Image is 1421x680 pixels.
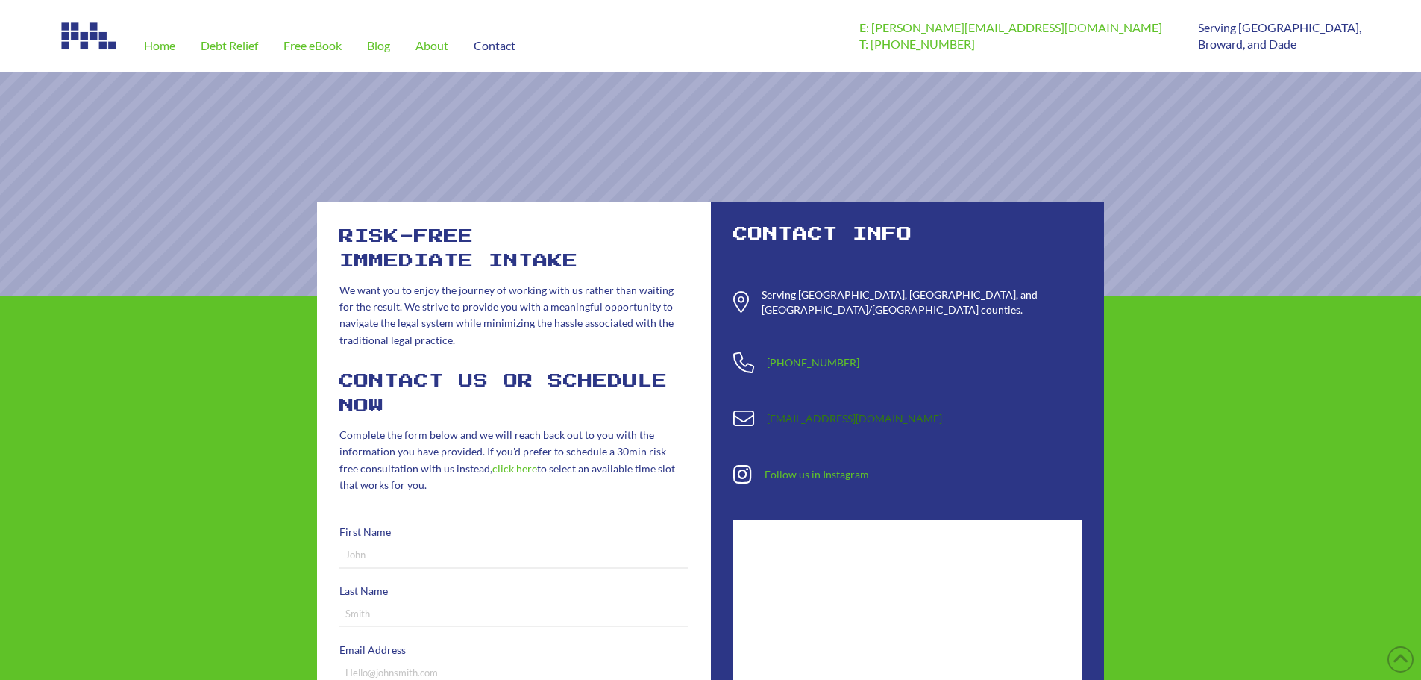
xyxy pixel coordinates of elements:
p: Serving [GEOGRAPHIC_DATA], Broward, and Dade [1198,19,1361,53]
label: Last Name [339,582,688,600]
a: Free eBook [271,19,354,72]
input: John [339,543,688,568]
a: [PHONE_NUMBER] [767,356,859,369]
a: Back to Top [1387,646,1414,673]
a: About [403,19,461,72]
a: T: [PHONE_NUMBER] [859,37,975,51]
span: Free eBook [283,40,342,52]
label: First Name [339,523,688,541]
a: Debt Relief [188,19,271,72]
h2: Contact Info [733,225,1082,245]
p: Complete the form below and we will reach back out to you with the information you have provided.... [339,427,688,494]
span: Home [144,40,175,52]
a: Blog [354,19,403,72]
a: Contact [461,19,528,72]
a: click here [492,462,537,475]
span: Blog [367,40,390,52]
h2: risk-free immediate intake [339,225,688,275]
div: Serving [GEOGRAPHIC_DATA], [GEOGRAPHIC_DATA], and [GEOGRAPHIC_DATA]/[GEOGRAPHIC_DATA] counties. [762,287,1082,316]
span: Debt Relief [201,40,258,52]
a: Home [131,19,188,72]
input: Smith [339,602,688,627]
span: Contact [474,40,515,52]
a: E: [PERSON_NAME][EMAIL_ADDRESS][DOMAIN_NAME] [859,20,1162,34]
h2: Contact Us or Schedule Now [339,369,688,419]
span: About [415,40,448,52]
span: We want you to enjoy the journey of working with us rather than waiting for the result. We strive... [339,284,674,346]
img: Image [60,19,119,52]
label: Email Address [339,641,688,659]
a: [EMAIL_ADDRESS][DOMAIN_NAME] [767,412,942,425]
a: Follow us in Instagram [765,468,869,481]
